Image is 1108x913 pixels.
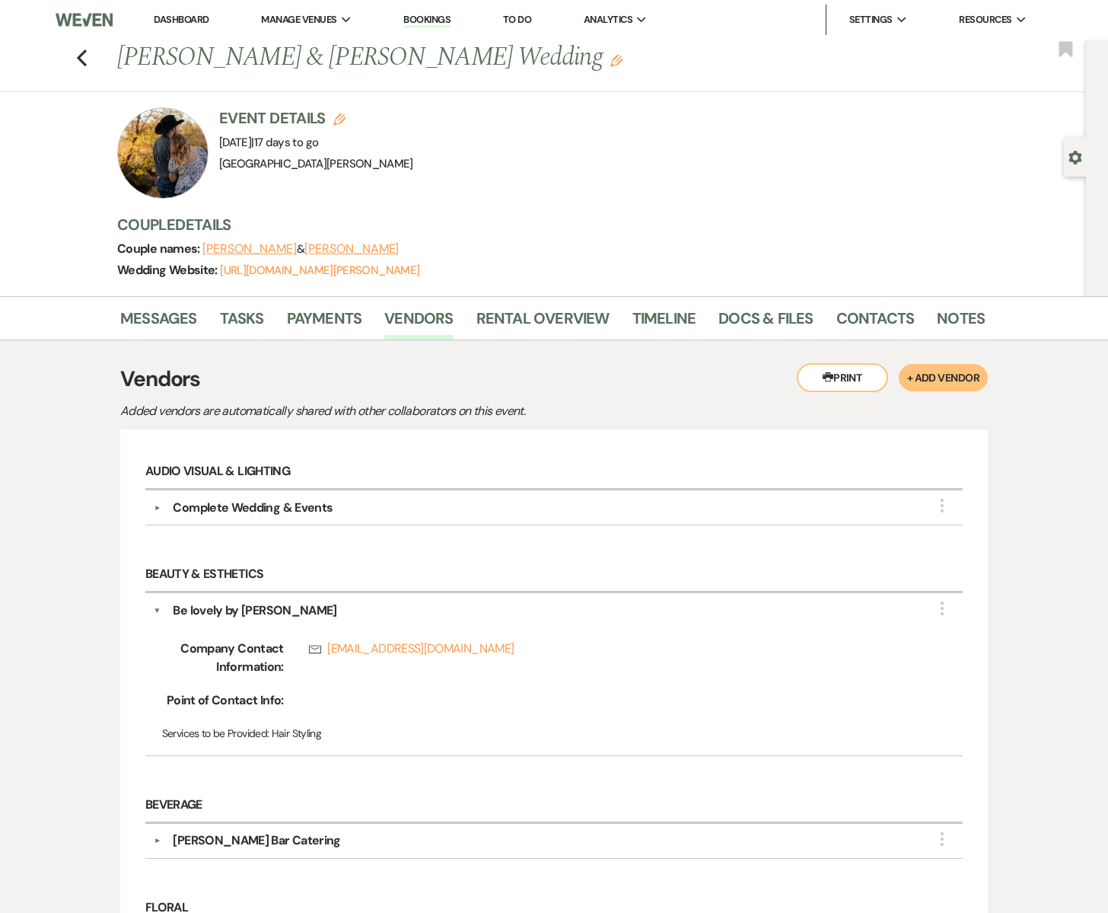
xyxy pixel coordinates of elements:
[56,4,113,36] img: Weven Logo
[154,13,209,26] a: Dashboard
[503,13,531,26] a: To Do
[120,306,197,340] a: Messages
[120,401,653,421] p: Added vendors are automatically shared with other collaborators on this event.
[220,306,264,340] a: Tasks
[117,40,799,76] h1: [PERSON_NAME] & [PERSON_NAME] Wedding
[154,602,161,620] button: ▼
[117,262,220,278] span: Wedding Website:
[849,12,893,27] span: Settings
[162,725,947,742] p: Hair Styling
[220,263,419,278] a: [URL][DOMAIN_NAME][PERSON_NAME]
[304,243,399,255] button: [PERSON_NAME]
[219,135,318,150] span: [DATE]
[632,306,696,340] a: Timeline
[261,12,336,27] span: Manage Venues
[836,306,915,340] a: Contacts
[384,306,453,340] a: Vendors
[162,726,269,740] span: Services to be Provided:
[476,306,610,340] a: Rental Overview
[610,53,622,67] button: Edit
[148,504,166,512] button: ▼
[403,13,451,27] a: Bookings
[718,306,813,340] a: Docs & Files
[309,640,915,658] a: [EMAIL_ADDRESS][DOMAIN_NAME]
[1068,149,1082,164] button: Open lead details
[173,602,336,620] div: Be lovely by [PERSON_NAME]
[145,557,963,593] h6: Beauty & Esthetics
[162,640,284,676] span: Company Contact Information:
[937,306,985,340] a: Notes
[202,243,297,255] button: [PERSON_NAME]
[148,837,166,844] button: ▼
[202,241,399,257] span: &
[117,241,202,257] span: Couple names:
[117,214,969,235] h3: Couple Details
[251,135,318,150] span: |
[797,363,888,392] button: Print
[254,135,319,150] span: 17 days to go
[219,156,413,171] span: [GEOGRAPHIC_DATA][PERSON_NAME]
[899,364,988,391] button: + Add Vendor
[120,363,988,395] h3: Vendors
[584,12,632,27] span: Analytics
[959,12,1011,27] span: Resources
[173,832,340,850] div: [PERSON_NAME] Bar Catering
[145,455,963,490] h6: Audio Visual & Lighting
[287,306,362,340] a: Payments
[219,107,413,129] h3: Event Details
[162,691,284,710] span: Point of Contact Info:
[145,788,963,824] h6: Beverage
[173,499,333,517] div: Complete Wedding & Events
